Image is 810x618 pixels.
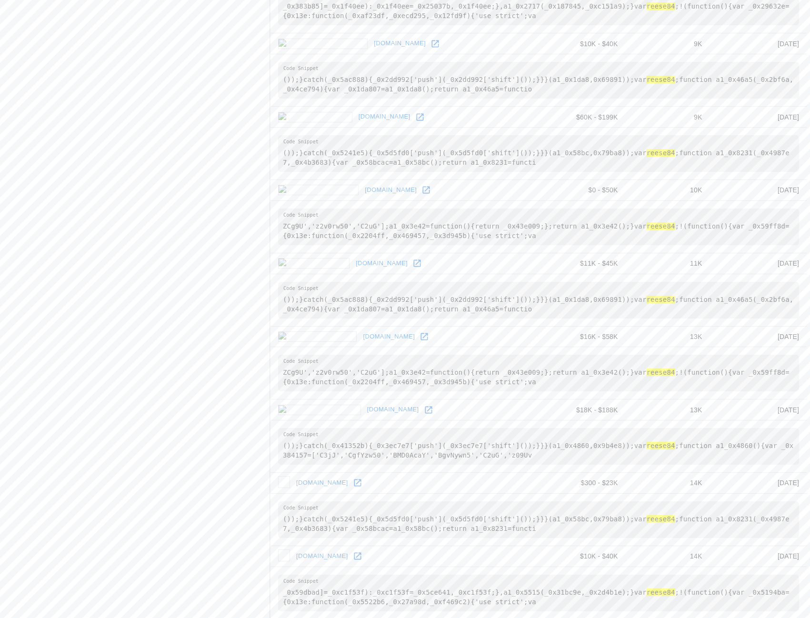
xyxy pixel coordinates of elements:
[628,326,711,347] td: 13K
[711,546,807,567] td: [DATE]
[278,39,368,49] img: pokemon.com icon
[417,329,431,344] a: Open giffgaff.com in new window
[711,179,807,200] td: [DATE]
[278,355,799,391] pre: ZCg9U','z2v0rw50','C2uG'];a1_0x3e42=function(){return _0x43e009;};return a1_0x3e42();}var ;!(func...
[421,403,436,417] a: Open farmers.com in new window
[646,369,675,376] hl: reese84
[646,515,675,523] hl: reese84
[539,253,628,274] td: $11K - $45K
[628,253,711,274] td: 11K
[278,209,799,245] pre: ZCg9U','z2v0rw50','C2uG'];a1_0x3e42=function(){return _0x43e009;};return a1_0x3e42();}var ;!(func...
[278,551,377,561] img: thaiairways.com icon
[278,135,799,172] pre: ());}catch(_0x5241e5){_0x5d5fd0['push'](_0x5d5fd0['shift']());}}}(a1_0x58bc,0x79ba8));var ;functi...
[353,256,410,271] a: [DOMAIN_NAME]
[539,399,628,420] td: $18K - $188K
[539,179,628,200] td: $0 - $50K
[278,428,799,465] pre: ());}catch(_0x41352b){_0x3ec7e7['push'](_0x3ec7e7['shift']());}}}(a1_0x4860,0x9b4e8));var ;functi...
[628,546,711,567] td: 14K
[428,37,442,51] a: Open pokemon.com in new window
[539,107,628,128] td: $60K - $199K
[365,402,421,417] a: [DOMAIN_NAME]
[371,36,428,51] a: [DOMAIN_NAME]
[646,2,675,10] hl: reese84
[628,179,711,200] td: 10K
[539,473,628,494] td: $300 - $23K
[628,473,711,494] td: 14K
[278,478,393,488] img: spiedigitallibrary.org icon
[646,442,675,449] hl: reese84
[711,33,807,54] td: [DATE]
[628,33,711,54] td: 9K
[646,222,675,230] hl: reese84
[453,476,468,490] a: Open spiedigitallibrary.org in new window
[646,588,675,596] hl: reese84
[628,107,711,128] td: 9K
[646,149,675,157] hl: reese84
[539,33,628,54] td: $10K - $40K
[380,549,437,564] a: [DOMAIN_NAME]
[711,107,807,128] td: [DATE]
[278,331,357,342] img: giffgaff.com icon
[711,253,807,274] td: [DATE]
[628,399,711,420] td: 13K
[278,185,359,195] img: doterra.com icon
[278,405,361,415] img: farmers.com icon
[711,326,807,347] td: [DATE]
[362,183,419,198] a: [DOMAIN_NAME]
[419,183,433,197] a: Open doterra.com in new window
[437,549,451,563] a: Open thaiairways.com in new window
[278,501,799,538] pre: ());}catch(_0x5241e5){_0x5d5fd0['push'](_0x5d5fd0['shift']());}}}(a1_0x58bc,0x79ba8));var ;functi...
[278,112,352,122] img: aetna.com icon
[360,329,417,344] a: [DOMAIN_NAME]
[646,76,675,83] hl: reese84
[278,258,350,269] img: hertz.com icon
[539,546,628,567] td: $10K - $40K
[646,296,675,303] hl: reese84
[539,326,628,347] td: $16K - $58K
[356,110,413,124] a: [DOMAIN_NAME]
[711,473,807,494] td: [DATE]
[711,399,807,420] td: [DATE]
[278,282,799,319] pre: ());}catch(_0x5ac888){_0x2dd992['push'](_0x2dd992['shift']());}}}(a1_0x1da8,0x69891));var ;functi...
[413,110,427,124] a: Open aetna.com in new window
[278,575,799,611] pre: _0x59dbad]=_0xc1f53f):_0xc1f53f=_0x5ce641,_0xc1f53f;},a1_0x5515(_0x31bc9e,_0x2d4b1e);}var ;!(func...
[278,62,799,99] pre: ());}catch(_0x5ac888){_0x2dd992['push'](_0x2dd992['shift']());}}}(a1_0x1da8,0x69891));var ;functi...
[410,256,424,270] a: Open hertz.com in new window
[397,476,453,490] a: [DOMAIN_NAME]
